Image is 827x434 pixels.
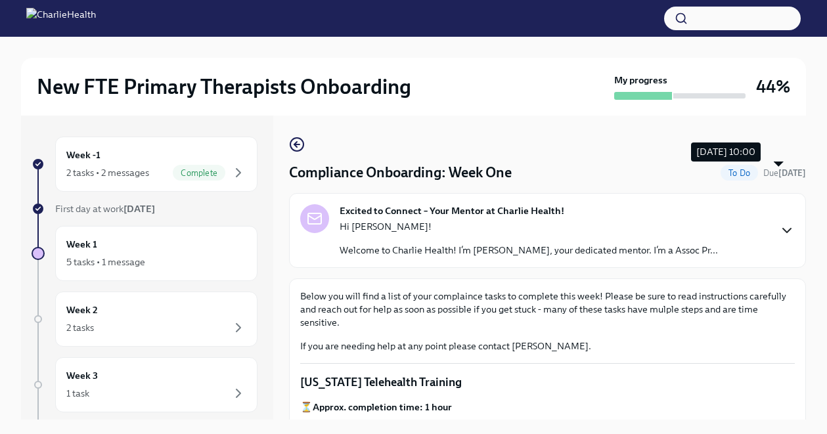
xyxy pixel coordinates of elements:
[32,202,257,215] a: First day at work[DATE]
[614,74,667,87] strong: My progress
[32,137,257,192] a: Week -12 tasks • 2 messagesComplete
[26,8,96,29] img: CharlieHealth
[300,339,795,353] p: If you are needing help at any point please contact [PERSON_NAME].
[173,168,225,178] span: Complete
[55,203,155,215] span: First day at work
[123,203,155,215] strong: [DATE]
[289,163,512,183] h4: Compliance Onboarding: Week One
[340,204,564,217] strong: Excited to Connect – Your Mentor at Charlie Health!
[300,374,795,390] p: [US_STATE] Telehealth Training
[66,303,98,317] h6: Week 2
[66,321,94,334] div: 2 tasks
[66,237,97,251] h6: Week 1
[32,226,257,281] a: Week 15 tasks • 1 message
[37,74,411,100] h2: New FTE Primary Therapists Onboarding
[32,292,257,347] a: Week 22 tasks
[66,255,145,269] div: 5 tasks • 1 message
[66,387,89,400] div: 1 task
[778,168,806,178] strong: [DATE]
[340,220,718,233] p: Hi [PERSON_NAME]!
[300,401,795,414] p: ⏳
[756,75,790,98] h3: 44%
[66,368,98,383] h6: Week 3
[721,168,758,178] span: To Do
[763,168,806,178] span: Due
[66,148,101,162] h6: Week -1
[313,401,452,413] strong: Approx. completion time: 1 hour
[300,290,795,329] p: Below you will find a list of your complaince tasks to complete this week! Please be sure to read...
[66,166,149,179] div: 2 tasks • 2 messages
[32,357,257,412] a: Week 31 task
[340,244,718,257] p: Welcome to Charlie Health! I’m [PERSON_NAME], your dedicated mentor. I’m a Assoc Pr...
